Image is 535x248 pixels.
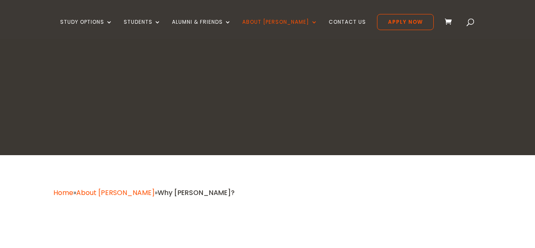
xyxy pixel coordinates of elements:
a: Contact Us [329,19,366,39]
span: » » [53,188,235,198]
a: Alumni & Friends [172,19,231,39]
a: Students [124,19,161,39]
a: Study Options [60,19,113,39]
a: About [PERSON_NAME] [242,19,318,39]
a: About [PERSON_NAME] [76,188,155,198]
a: Apply Now [377,14,434,30]
span: Why [PERSON_NAME]? [158,188,235,198]
a: Home [53,188,73,198]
